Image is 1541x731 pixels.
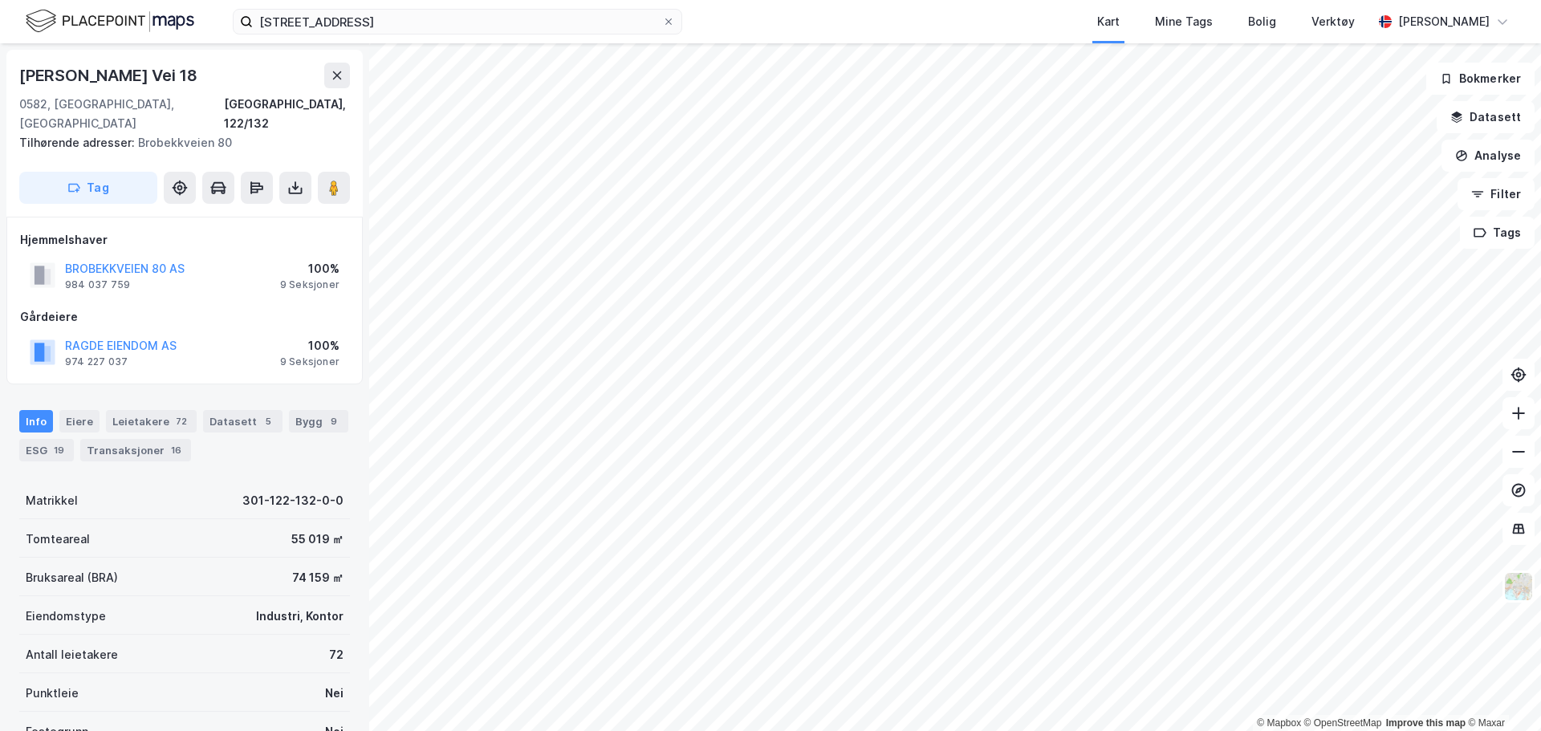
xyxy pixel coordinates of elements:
a: Improve this map [1386,717,1466,729]
div: 100% [280,259,340,278]
div: 974 227 037 [65,355,128,368]
div: Verktøy [1311,12,1355,31]
div: Punktleie [26,684,79,703]
div: 0582, [GEOGRAPHIC_DATA], [GEOGRAPHIC_DATA] [19,95,224,133]
button: Datasett [1437,101,1535,133]
div: 9 Seksjoner [280,278,340,291]
div: Transaksjoner [80,439,191,461]
div: Leietakere [106,410,197,433]
div: Brobekkveien 80 [19,133,337,152]
input: Søk på adresse, matrikkel, gårdeiere, leietakere eller personer [253,10,662,34]
img: logo.f888ab2527a4732fd821a326f86c7f29.svg [26,7,194,35]
div: [PERSON_NAME] Vei 18 [19,63,201,88]
button: Bokmerker [1426,63,1535,95]
div: 984 037 759 [65,278,130,291]
div: Bygg [289,410,348,433]
div: 72 [329,645,344,664]
button: Filter [1458,178,1535,210]
div: 55 019 ㎡ [291,530,344,549]
div: 74 159 ㎡ [292,568,344,587]
div: 301-122-132-0-0 [242,491,344,510]
div: Kart [1097,12,1120,31]
button: Tag [19,172,157,204]
div: 9 Seksjoner [280,355,340,368]
div: Tomteareal [26,530,90,549]
div: 5 [260,413,276,429]
span: Tilhørende adresser: [19,136,138,149]
div: Info [19,410,53,433]
div: Industri, Kontor [256,607,344,626]
div: [GEOGRAPHIC_DATA], 122/132 [224,95,350,133]
div: Bolig [1248,12,1276,31]
div: [PERSON_NAME] [1398,12,1490,31]
div: ESG [19,439,74,461]
div: Matrikkel [26,491,78,510]
div: 100% [280,336,340,355]
div: Eiendomstype [26,607,106,626]
button: Analyse [1441,140,1535,172]
div: Gårdeiere [20,307,349,327]
div: Nei [325,684,344,703]
div: 72 [173,413,190,429]
div: 9 [326,413,342,429]
div: Bruksareal (BRA) [26,568,118,587]
div: Datasett [203,410,283,433]
img: Z [1503,571,1534,602]
div: Mine Tags [1155,12,1213,31]
button: Tags [1460,217,1535,249]
div: 16 [168,442,185,458]
div: Eiere [59,410,100,433]
a: Mapbox [1257,717,1301,729]
div: Antall leietakere [26,645,118,664]
div: 19 [51,442,67,458]
iframe: Chat Widget [1461,654,1541,731]
div: Hjemmelshaver [20,230,349,250]
a: OpenStreetMap [1304,717,1382,729]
